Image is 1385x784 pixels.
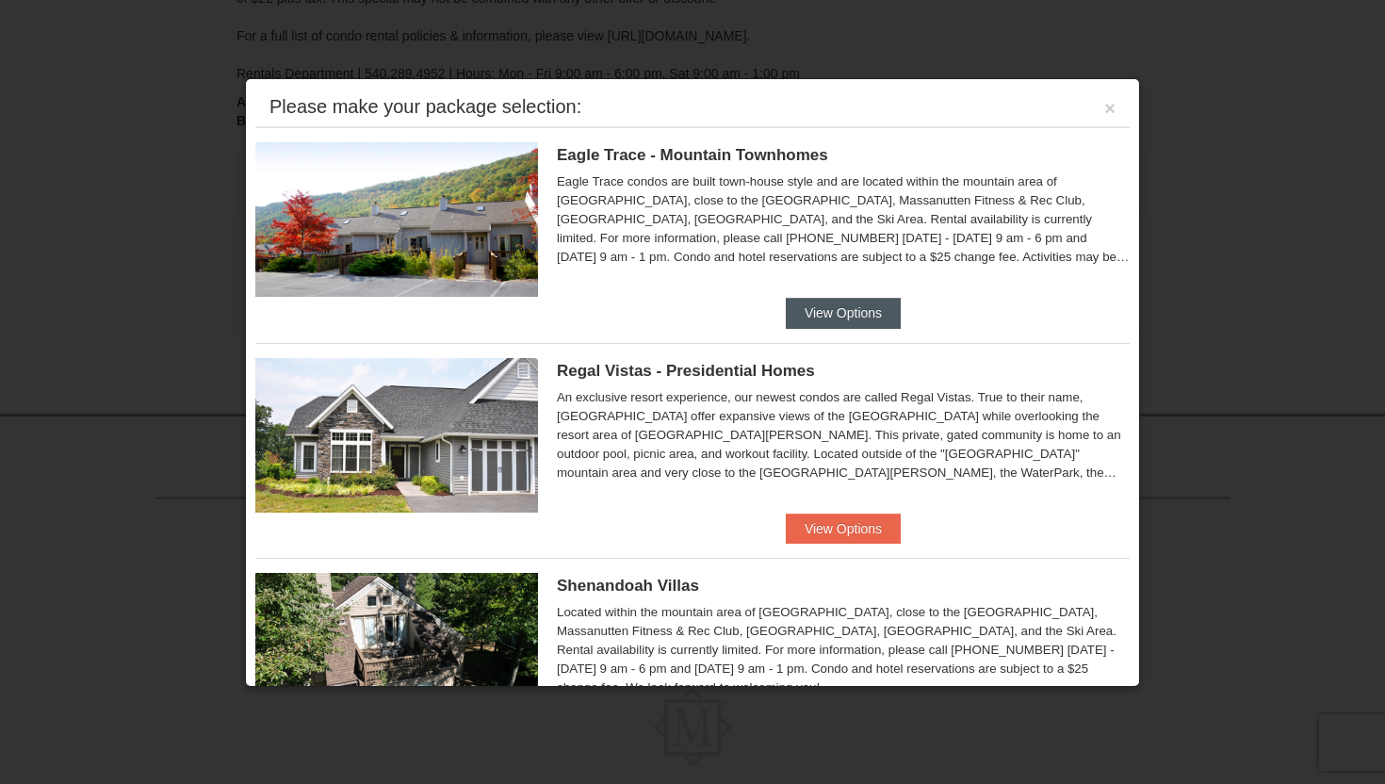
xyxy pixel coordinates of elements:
[557,388,1130,482] div: An exclusive resort experience, our newest condos are called Regal Vistas. True to their name, [G...
[557,577,699,595] span: Shenandoah Villas
[557,362,815,380] span: Regal Vistas - Presidential Homes
[255,142,538,297] img: 19218983-1-9b289e55.jpg
[786,298,901,328] button: View Options
[255,358,538,513] img: 19218991-1-902409a9.jpg
[557,146,828,164] span: Eagle Trace - Mountain Townhomes
[786,514,901,544] button: View Options
[557,603,1130,697] div: Located within the mountain area of [GEOGRAPHIC_DATA], close to the [GEOGRAPHIC_DATA], Massanutte...
[255,573,538,727] img: 19219019-2-e70bf45f.jpg
[269,97,581,116] div: Please make your package selection:
[557,172,1130,267] div: Eagle Trace condos are built town-house style and are located within the mountain area of [GEOGRA...
[1104,99,1116,118] button: ×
